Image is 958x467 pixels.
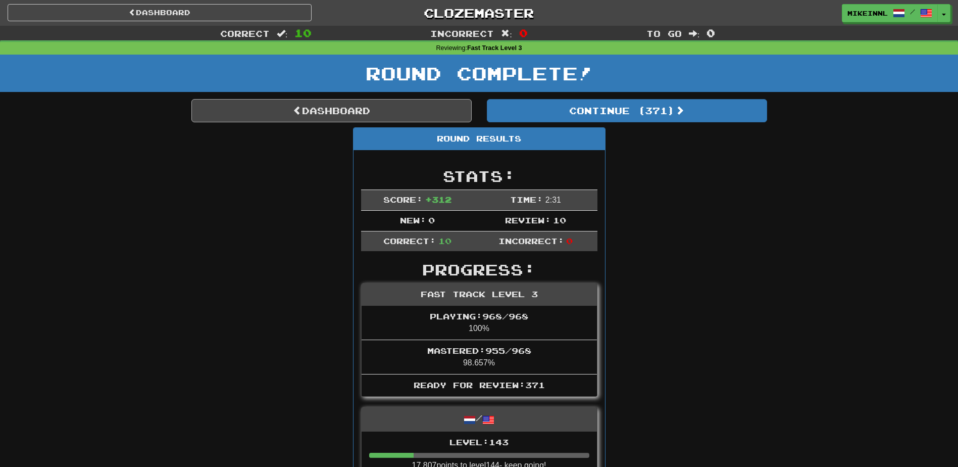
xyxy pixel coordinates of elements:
span: Playing: 968 / 968 [430,311,528,321]
span: Ready for Review: 371 [414,380,545,390]
span: Correct: [383,236,436,246]
span: / [910,8,915,15]
span: + 312 [425,195,451,204]
span: New: [400,215,426,225]
span: 0 [519,27,528,39]
span: 0 [428,215,435,225]
span: 0 [707,27,715,39]
li: 100% [362,306,597,340]
span: Score: [383,195,423,204]
span: 10 [294,27,312,39]
a: MikeinNL / [842,4,938,22]
strong: Fast Track Level 3 [467,44,522,52]
h2: Progress: [361,261,597,278]
span: 10 [438,236,451,246]
span: Correct [220,28,270,38]
button: Continue (371) [487,99,767,122]
li: 98.657% [362,340,597,375]
span: : [277,29,288,38]
div: Round Results [354,128,605,150]
h1: Round Complete! [4,63,954,83]
span: 10 [553,215,566,225]
span: Incorrect [430,28,494,38]
h2: Stats: [361,168,597,184]
span: Level: 143 [449,437,509,447]
a: Dashboard [191,99,472,122]
span: 0 [566,236,573,246]
span: Review: [505,215,551,225]
a: Clozemaster [327,4,631,22]
span: 2 : 31 [545,196,561,204]
span: : [501,29,512,38]
span: Time: [510,195,543,204]
div: / [362,407,597,431]
a: Dashboard [8,4,312,21]
span: : [689,29,700,38]
span: MikeinNL [847,9,888,18]
span: Mastered: 955 / 968 [427,346,531,355]
div: Fast Track Level 3 [362,284,597,306]
span: To go [646,28,682,38]
span: Incorrect: [498,236,564,246]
